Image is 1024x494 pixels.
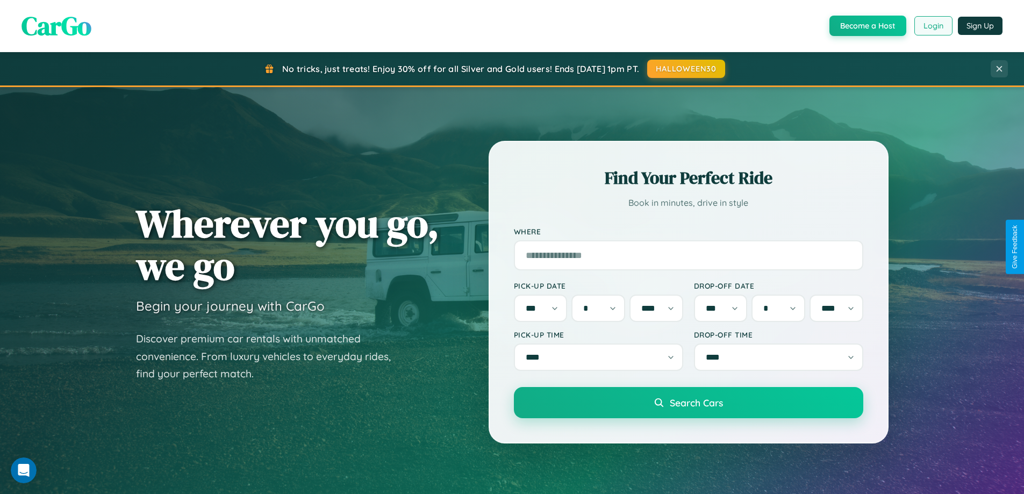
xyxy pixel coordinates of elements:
[11,457,37,483] iframe: Intercom live chat
[514,195,863,211] p: Book in minutes, drive in style
[136,298,325,314] h3: Begin your journey with CarGo
[647,60,725,78] button: HALLOWEEN30
[670,397,723,409] span: Search Cars
[514,166,863,190] h2: Find Your Perfect Ride
[136,202,439,287] h1: Wherever you go, we go
[282,63,639,74] span: No tricks, just treats! Enjoy 30% off for all Silver and Gold users! Ends [DATE] 1pm PT.
[958,17,1002,35] button: Sign Up
[136,330,405,383] p: Discover premium car rentals with unmatched convenience. From luxury vehicles to everyday rides, ...
[514,387,863,418] button: Search Cars
[914,16,953,35] button: Login
[514,330,683,339] label: Pick-up Time
[694,330,863,339] label: Drop-off Time
[514,281,683,290] label: Pick-up Date
[22,8,91,44] span: CarGo
[1011,225,1019,269] div: Give Feedback
[694,281,863,290] label: Drop-off Date
[829,16,906,36] button: Become a Host
[514,227,863,236] label: Where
